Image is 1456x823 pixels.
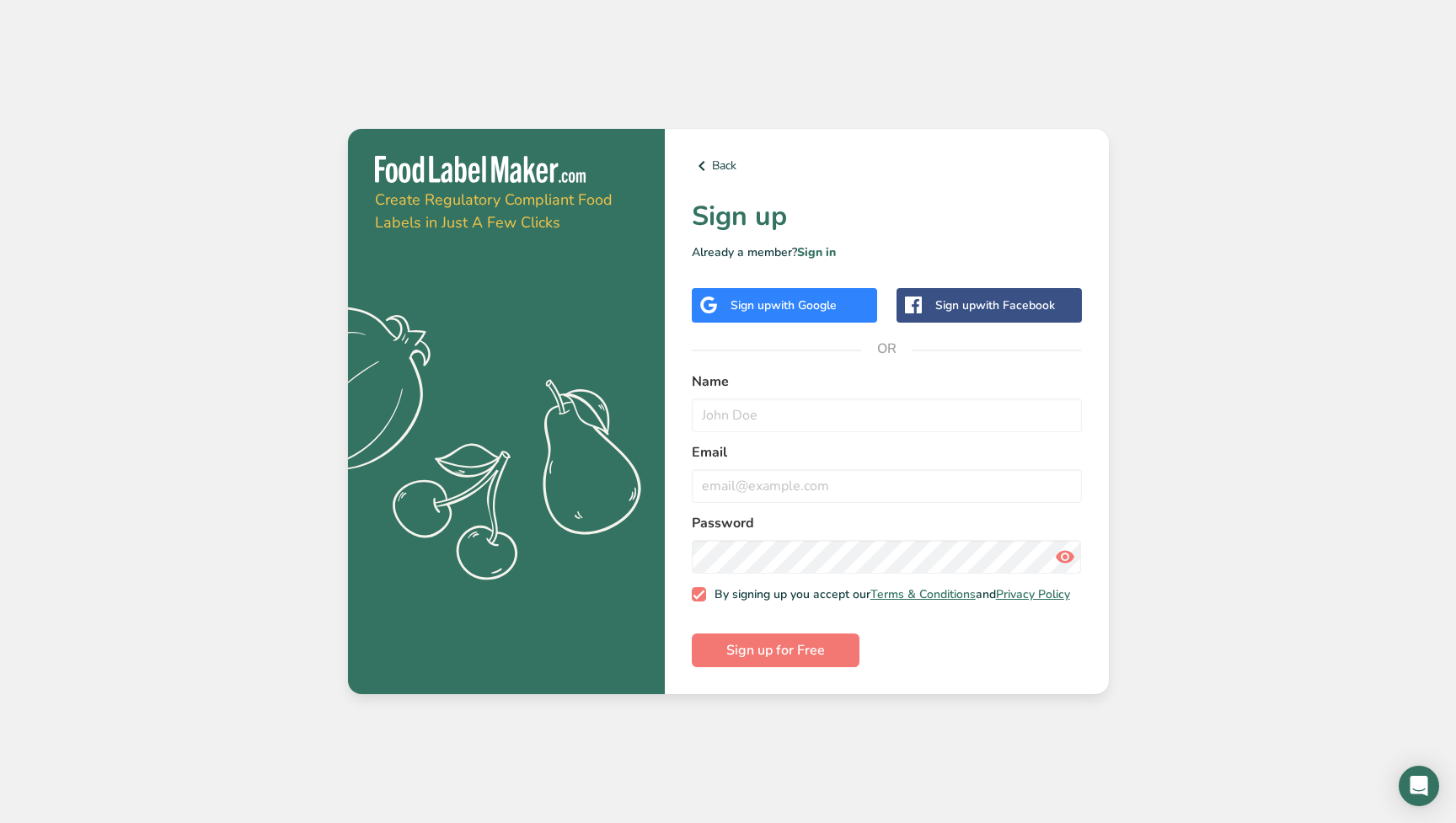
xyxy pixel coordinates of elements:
div: Open Intercom Messenger [1399,766,1439,806]
label: Name [692,371,1082,392]
input: John Doe [692,398,1082,432]
div: Sign up [935,297,1055,314]
p: Already a member? [692,243,1082,261]
span: with Facebook [976,297,1055,313]
button: Sign up for Free [692,633,859,667]
img: Food Label Maker [375,156,586,184]
label: Password [692,513,1082,533]
span: Create Regulatory Compliant Food Labels in Just A Few Clicks [375,190,613,232]
a: Back [692,156,1082,176]
span: OR [861,323,912,374]
h1: Sign up [692,196,1082,237]
span: with Google [771,297,837,313]
span: Sign up for Free [726,640,825,660]
input: email@example.com [692,469,1082,503]
label: Email [692,442,1082,462]
a: Sign in [797,244,836,260]
a: Terms & Conditions [870,586,976,602]
a: Privacy Policy [996,586,1070,602]
span: By signing up you accept our and [706,587,1070,602]
div: Sign up [731,297,837,314]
